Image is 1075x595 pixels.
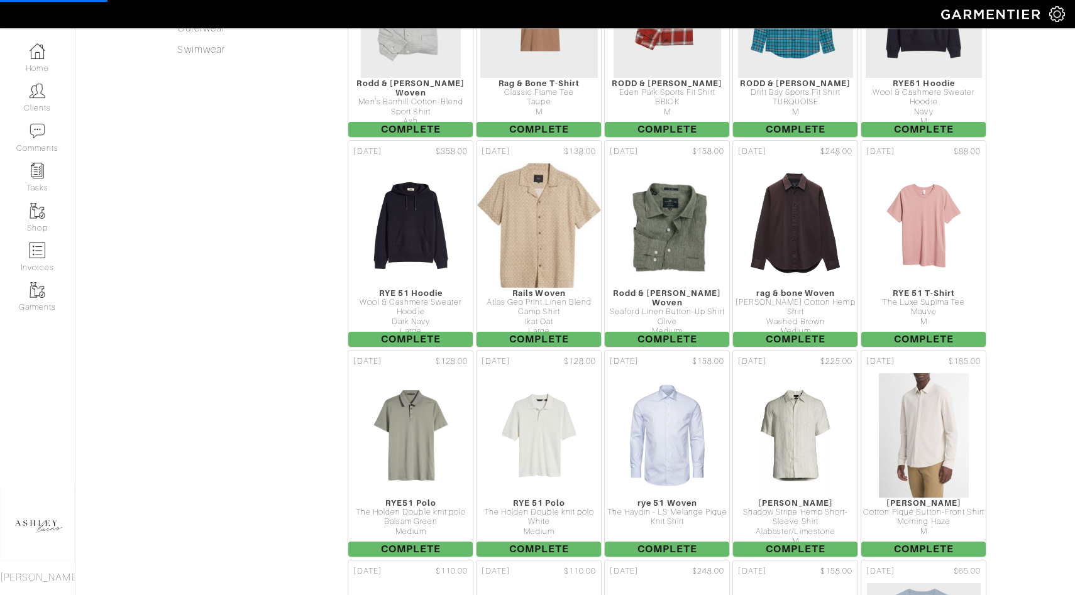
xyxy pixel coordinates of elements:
div: RYE 51 Polo [477,498,601,508]
img: gear-icon-white-bd11855cb880d31180b6d7d6211b90ccbf57a29d726f0c71d8c61bd08dd39cc2.png [1049,6,1065,22]
span: Complete [348,542,473,557]
div: Medium [605,327,729,336]
div: Large [477,327,601,336]
span: Complete [348,332,473,347]
span: $110.00 [564,565,596,577]
span: [DATE] [738,565,766,577]
span: $128.00 [436,356,468,368]
div: Alabaster/Limestone [733,527,857,537]
div: Atlas Geo Print Linen Blend Camp Shirt [477,298,601,317]
span: $358.00 [436,146,468,158]
div: Taupe [477,97,601,107]
a: [DATE] $185.00 [PERSON_NAME] Cotton Piqué Button-Front Shirt Morning Haze M Complete [859,349,988,559]
div: RODD & [PERSON_NAME] [605,79,729,88]
img: eSU1iKU2ArxnmGzBMumfSwqd [370,373,452,498]
span: Complete [605,122,729,137]
img: CbjnBA5DVVorZDpCuWi8edi5 [477,163,602,288]
div: The Holden Double knit polo [477,508,601,517]
div: RYE51 Hoodie [861,79,986,88]
span: Complete [605,542,729,557]
div: [PERSON_NAME] Cotton Hemp Shirt [733,298,857,317]
img: reminder-icon-8004d30b9f0a5d33ae49ab947aed9ed385cf756f9e5892f1edd6e32f2345188e.png [30,163,45,178]
div: M [733,537,857,546]
img: orders-icon-0abe47150d42831381b5fb84f609e132dff9fe21cb692f30cb5eec754e2cba89.png [30,243,45,258]
span: [DATE] [482,146,509,158]
div: Ikat Oat [477,317,601,327]
span: Complete [861,332,986,347]
a: [DATE] $128.00 RYE 51 Polo The Holden Double knit polo White Medium Complete [475,349,603,559]
div: Eden Park Sports Fit Shirt [605,88,729,97]
img: Y59mxpfSKWcDELbNcS3RZ2gX [498,373,580,498]
a: [DATE] $158.00 Rodd & [PERSON_NAME] Woven Seaford Linen Button-Up Shirt Olive Medium Complete [603,139,731,349]
div: The Holden Double knit polo [348,508,473,517]
div: M [861,317,986,327]
img: garments-icon-b7da505a4dc4fd61783c78ac3ca0ef83fa9d6f193b1c9dc38574b1d14d53ca28.png [30,203,45,219]
div: BRICK [605,97,729,107]
div: Drift Bay Sports Fit Shirt [733,88,857,97]
img: garmentier-logo-header-white-b43fb05a5012e4ada735d5af1a66efaba907eab6374d6393d1fbf88cb4ef424d.png [935,3,1049,25]
span: [DATE] [353,146,381,158]
img: garments-icon-b7da505a4dc4fd61783c78ac3ca0ef83fa9d6f193b1c9dc38574b1d14d53ca28.png [30,282,45,298]
div: Washed Brown [733,317,857,327]
div: rye 51 Woven [605,498,729,508]
div: [PERSON_NAME] [861,498,986,508]
span: Complete [348,122,473,137]
span: Complete [477,332,601,347]
a: [DATE] $88.00 RYE 51 T-Shirt The Luxe Supima Tee Mauve M Complete [859,139,988,349]
a: [DATE] $128.00 RYE51 Polo The Holden Double knit polo Balsam Green Medium Complete [346,349,475,559]
img: dashboard-icon-dbcd8f5a0b271acd01030246c82b418ddd0df26cd7fceb0bd07c9910d44c42f6.png [30,43,45,59]
div: Classic Flame Tee [477,88,601,97]
span: [DATE] [738,146,766,158]
span: [DATE] [866,356,894,368]
div: White [477,517,601,527]
div: Olive [605,317,729,327]
span: Complete [477,122,601,137]
div: M [861,527,986,537]
span: $158.00 [692,356,724,368]
span: $248.00 [820,146,852,158]
span: [DATE] [353,565,381,577]
div: [PERSON_NAME] [733,498,857,508]
img: WEsygnzaawR995cLVeSS6zam [626,373,708,498]
div: Balsam Green [348,517,473,527]
div: Large [348,327,473,336]
div: Rails Woven [477,288,601,298]
div: Medium [733,327,857,336]
span: Complete [861,122,986,137]
div: Medium [348,527,473,537]
div: RYE51 Polo [348,498,473,508]
span: [DATE] [610,146,637,158]
span: [DATE] [353,356,381,368]
div: TURQUOISE [733,97,857,107]
div: Rodd & [PERSON_NAME] Woven [348,79,473,98]
div: The Haydin - LS Melange Pique Knit Shirt [605,508,729,527]
div: Navy [861,107,986,117]
div: Wool & Cashmere Sweater Hoodie [861,88,986,107]
span: Complete [605,332,729,347]
div: Cotton Piqué Button-Front Shirt [861,508,986,517]
div: Rag & Bone T-Shirt [477,79,601,88]
span: $158.00 [820,565,852,577]
span: Complete [733,122,857,137]
span: $128.00 [564,356,596,368]
span: [DATE] [610,356,637,368]
img: jryLvQBwNEn8rG6Ma8UqXU34 [883,163,965,288]
div: RYE 51 Hoodie [348,288,473,298]
div: Seaford Linen Button-Up Shirt [605,307,729,317]
div: The Luxe Supima Tee [861,298,986,307]
div: Rodd & [PERSON_NAME] Woven [605,288,729,308]
div: Men's Barrhill Cotton-Blend Sport Shirt [348,97,473,117]
img: R5hWgqvp6AsrfqRJ9HCSwcHe [370,163,452,288]
div: Morning Haze [861,517,986,527]
img: F44Sn1L6vSmz1SJMTTNV5mQe [612,163,723,288]
span: [DATE] [866,146,894,158]
a: [DATE] $138.00 Rails Woven Atlas Geo Print Linen Blend Camp Shirt Ikat Oat Large Complete [475,139,603,349]
a: [DATE] $158.00 rye 51 Woven The Haydin - LS Melange Pique Knit Shirt Complete [603,349,731,559]
div: RODD & [PERSON_NAME] [733,79,857,88]
a: [DATE] $248.00 rag & bone Woven [PERSON_NAME] Cotton Hemp Shirt Washed Brown Medium Complete [731,139,859,349]
img: clients-icon-6bae9207a08558b7cb47a8932f037763ab4055f8c8b6bfacd5dc20c3e0201464.png [30,83,45,99]
span: $248.00 [692,565,724,577]
span: [DATE] [482,565,509,577]
img: woZ1VUR3skwqD2cVN3ByX59g [878,373,969,498]
span: $88.00 [954,146,981,158]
